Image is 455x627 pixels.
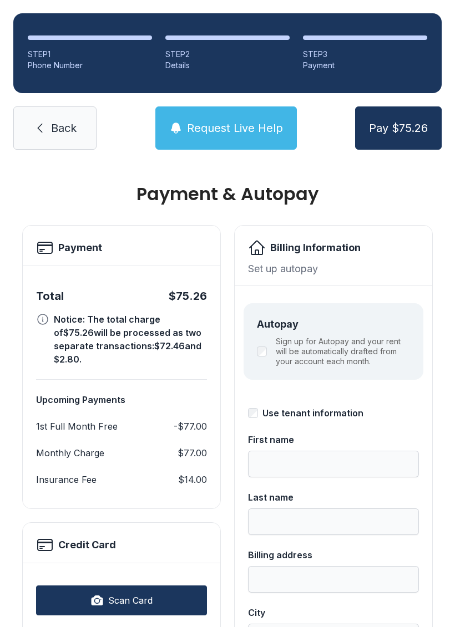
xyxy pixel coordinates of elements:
div: Notice: The total charge of $75.26 will be processed as two separate transactions: $72.46 and $2.... [54,313,207,366]
h1: Payment & Autopay [22,185,433,203]
dd: $14.00 [178,473,207,486]
dt: Insurance Fee [36,473,97,486]
div: Total [36,288,64,304]
div: Last name [248,491,419,504]
div: Phone Number [28,60,152,71]
div: First name [248,433,419,446]
div: STEP 2 [165,49,290,60]
div: $75.26 [169,288,207,304]
label: Sign up for Autopay and your rent will be automatically drafted from your account each month. [276,337,410,366]
h2: Payment [58,240,102,256]
span: Request Live Help [187,120,283,136]
div: Payment [303,60,427,71]
dd: $77.00 [178,446,207,460]
input: Billing address [248,566,419,593]
dt: Monthly Charge [36,446,104,460]
h2: Credit Card [58,537,116,553]
div: STEP 3 [303,49,427,60]
div: City [248,606,419,619]
h2: Billing Information [270,240,361,256]
div: STEP 1 [28,49,152,60]
input: First name [248,451,419,477]
span: Back [51,120,77,136]
div: Details [165,60,290,71]
span: Pay $75.26 [369,120,428,136]
dt: 1st Full Month Free [36,420,118,433]
dd: -$77.00 [174,420,207,433]
h3: Upcoming Payments [36,393,207,406]
input: Last name [248,508,419,535]
span: Scan Card [108,594,153,607]
div: Autopay [257,317,410,332]
div: Billing address [248,548,419,562]
div: Set up autopay [248,261,419,276]
div: Use tenant information [262,406,363,420]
